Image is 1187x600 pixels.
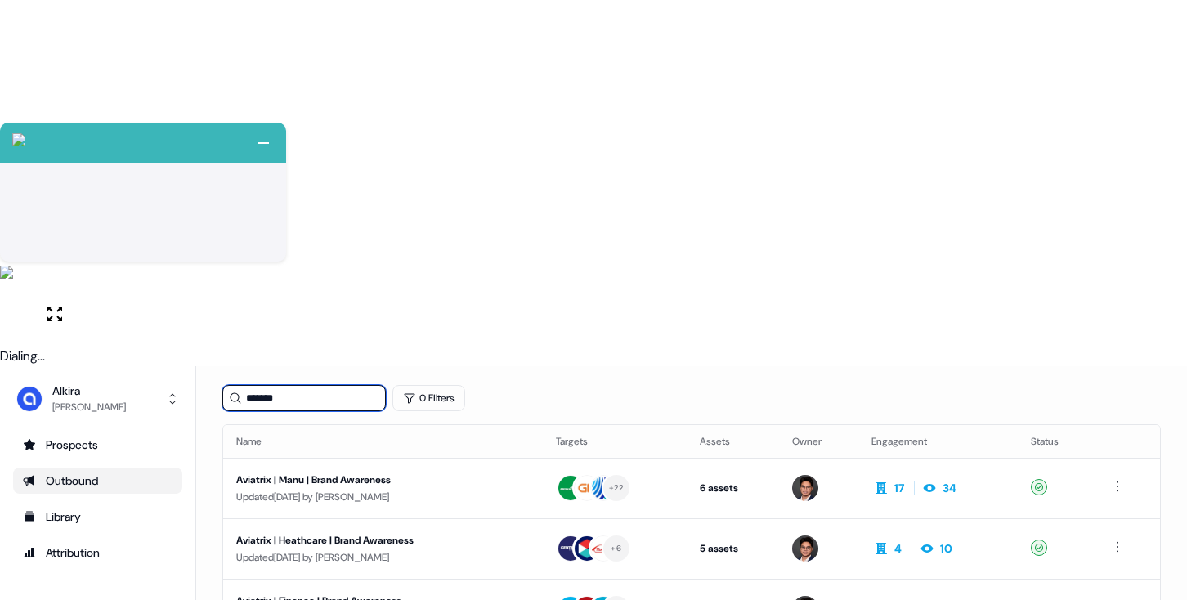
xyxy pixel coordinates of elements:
img: Hugh [792,535,818,562]
th: Targets [543,425,688,458]
div: Alkira [52,383,126,399]
div: 4 [894,540,902,557]
a: Go to templates [13,504,182,530]
div: Aviatrix | Manu | Brand Awareness [236,472,530,488]
button: Alkira[PERSON_NAME] [13,379,182,419]
div: Library [23,508,172,525]
div: Aviatrix | Heathcare | Brand Awareness [236,532,530,549]
th: Engagement [858,425,1018,458]
div: [PERSON_NAME] [52,399,126,415]
th: Name [223,425,543,458]
div: Prospects [23,437,172,453]
img: callcloud-icon-white-35.svg [12,133,25,146]
div: + 22 [609,481,623,495]
div: Attribution [23,544,172,561]
a: Go to attribution [13,540,182,566]
div: Outbound [23,472,172,489]
th: Assets [687,425,779,458]
div: 17 [894,480,904,496]
img: Hugh [792,475,818,501]
a: Go to outbound experience [13,468,182,494]
th: Owner [779,425,858,458]
div: 34 [943,480,956,496]
th: Status [1018,425,1095,458]
div: Updated [DATE] by [PERSON_NAME] [236,489,530,505]
div: + 6 [611,541,621,556]
div: 10 [940,540,952,557]
div: 5 assets [700,540,766,557]
button: 0 Filters [392,385,465,411]
div: Updated [DATE] by [PERSON_NAME] [236,549,530,566]
div: 6 assets [700,480,766,496]
a: Go to prospects [13,432,182,458]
